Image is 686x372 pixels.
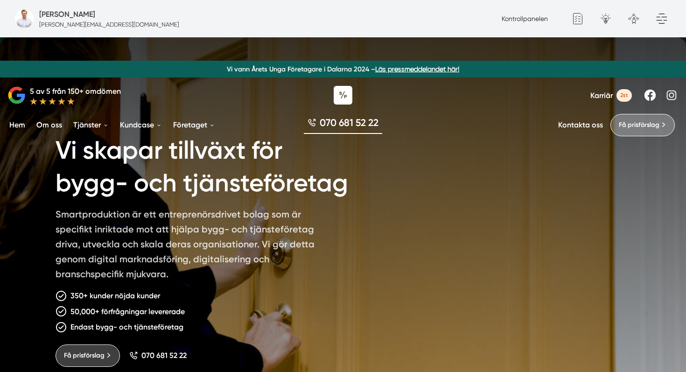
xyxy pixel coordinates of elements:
span: 070 681 52 22 [320,116,378,129]
a: Företaget [171,113,217,137]
img: foretagsbild-pa-smartproduktion-en-webbyraer-i-dalarnas-lan.jpg [15,9,34,28]
a: Karriär 2st [590,89,632,102]
p: 5 av 5 från 150+ omdömen [30,85,121,97]
p: 350+ kunder nöjda kunder [70,290,160,302]
a: Kontakta oss [558,120,603,129]
p: 50,000+ förfrågningar levererade [70,306,185,317]
a: Kontrollpanelen [502,15,548,22]
a: Få prisförslag [56,344,120,367]
a: Få prisförslag [610,114,675,136]
span: Karriär [590,91,613,100]
span: Få prisförslag [619,120,659,130]
a: Läs pressmeddelandet här! [375,65,459,73]
a: 070 681 52 22 [304,116,382,134]
p: Smartproduktion är ett entreprenörsdrivet bolag som är specifikt inriktade mot att hjälpa bygg- o... [56,207,324,285]
a: 070 681 52 22 [129,351,187,360]
span: 2st [616,89,632,102]
span: Få prisförslag [64,351,105,361]
h5: Administratör [39,8,95,20]
p: Endast bygg- och tjänsteföretag [70,321,183,333]
a: Hem [7,113,27,137]
a: Om oss [35,113,64,137]
h1: Vi skapar tillväxt för bygg- och tjänsteföretag [56,123,382,207]
a: Kundcase [118,113,164,137]
span: 070 681 52 22 [141,351,187,360]
p: [PERSON_NAME][EMAIL_ADDRESS][DOMAIN_NAME] [39,20,179,29]
a: Tjänster [71,113,111,137]
p: Vi vann Årets Unga Företagare i Dalarna 2024 – [4,64,682,74]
